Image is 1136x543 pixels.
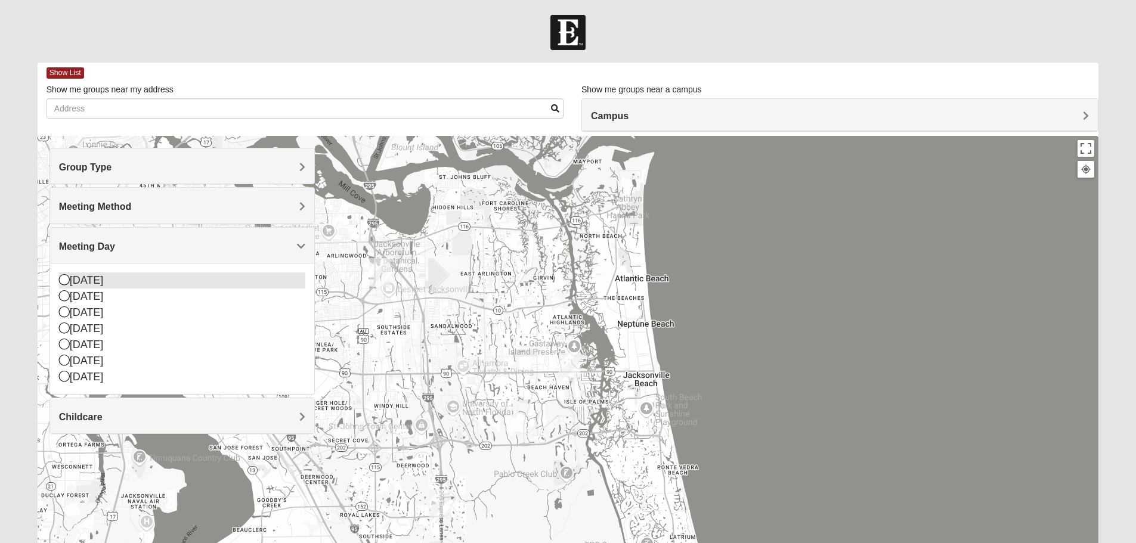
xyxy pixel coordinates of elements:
div: San Pablo [554,348,585,386]
span: Campus [591,111,629,121]
div: Baymeadows [425,485,456,523]
div: [DATE] [59,305,305,321]
span: Meeting Day [59,241,115,252]
span: Show List [47,67,84,79]
div: Campus [582,99,1098,131]
div: [DATE] [59,288,305,305]
div: Meeting Day [50,263,314,394]
div: [DATE] [59,353,305,369]
div: [DATE] [59,337,305,353]
div: [DATE] [59,321,305,337]
span: Group Type [59,162,112,172]
div: Meeting Method [50,188,314,223]
img: Church of Eleven22 Logo [550,15,586,50]
span: Childcare [59,412,103,422]
input: Address [47,98,564,119]
button: Your Location [1078,161,1094,178]
div: Childcare [50,398,314,433]
button: Toggle fullscreen view [1078,140,1094,157]
span: Meeting Method [59,201,132,212]
label: Show me groups near a campus [581,83,702,95]
div: Arlington [364,253,395,291]
div: [DATE] [59,369,305,385]
div: Meeting Day [50,228,314,263]
div: Group Type [50,148,314,184]
label: Show me groups near my address [47,83,174,95]
div: [DATE] [59,272,305,288]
